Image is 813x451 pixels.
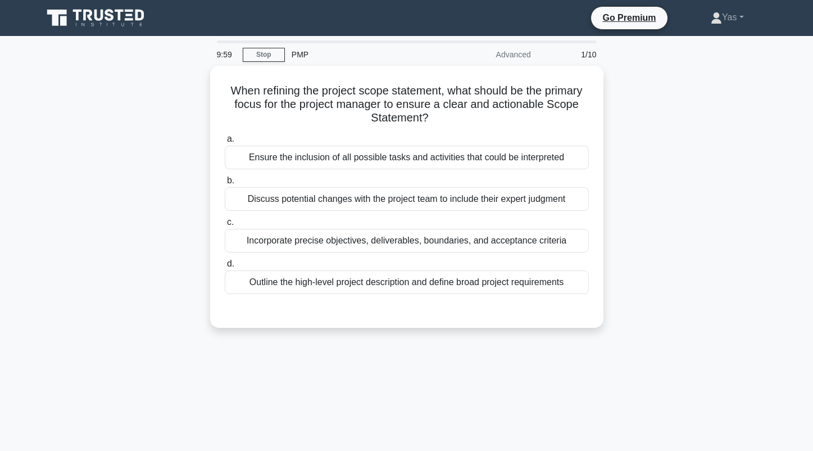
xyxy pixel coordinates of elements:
div: PMP [285,43,439,66]
div: Incorporate precise objectives, deliverables, boundaries, and acceptance criteria [225,229,589,252]
h5: When refining the project scope statement, what should be the primary focus for the project manag... [224,84,590,125]
div: Ensure the inclusion of all possible tasks and activities that could be interpreted [225,146,589,169]
div: 1/10 [538,43,603,66]
a: Stop [243,48,285,62]
div: Outline the high-level project description and define broad project requirements [225,270,589,294]
a: Yas [684,6,770,29]
span: d. [227,259,234,268]
span: c. [227,217,234,227]
div: 9:59 [210,43,243,66]
span: a. [227,134,234,143]
a: Go Premium [596,11,662,25]
div: Advanced [439,43,538,66]
span: b. [227,175,234,185]
div: Discuss potential changes with the project team to include their expert judgment [225,187,589,211]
